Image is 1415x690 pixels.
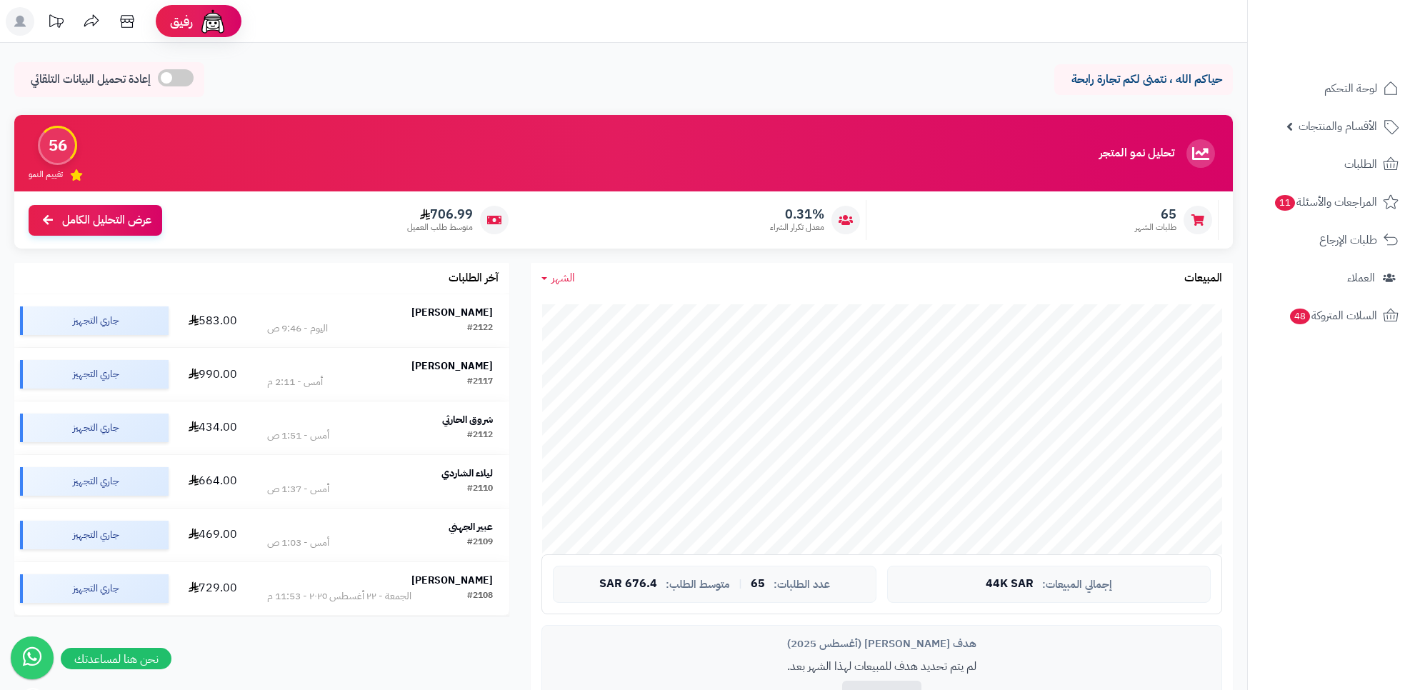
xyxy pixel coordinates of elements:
a: لوحة التحكم [1256,71,1406,106]
td: 434.00 [174,401,251,454]
div: جاري التجهيز [20,521,169,549]
p: حياكم الله ، نتمنى لكم تجارة رابحة [1065,71,1222,88]
h3: آخر الطلبات [449,272,499,285]
span: عدد الطلبات: [774,579,830,591]
span: طلبات الإرجاع [1319,230,1377,250]
span: 65 [1135,206,1176,222]
div: جاري التجهيز [20,574,169,603]
td: 729.00 [174,562,251,615]
div: #2122 [467,321,493,336]
span: 44K SAR [986,578,1034,591]
a: السلات المتروكة48 [1256,299,1406,333]
span: | [739,579,742,589]
strong: [PERSON_NAME] [411,359,493,374]
td: 469.00 [174,509,251,561]
strong: [PERSON_NAME] [411,573,493,588]
span: تقييم النمو [29,169,63,181]
span: عرض التحليل الكامل [62,212,151,229]
strong: شروق الحارثي [442,412,493,427]
div: أمس - 1:03 ص [267,536,329,550]
div: الجمعة - ٢٢ أغسطس ٢٠٢٥ - 11:53 م [267,589,411,604]
p: لم يتم تحديد هدف للمبيعات لهذا الشهر بعد. [553,659,1211,675]
span: معدل تكرار الشراء [770,221,824,234]
div: #2108 [467,589,493,604]
div: جاري التجهيز [20,360,169,389]
span: متوسط طلب العميل [407,221,473,234]
div: جاري التجهيز [20,467,169,496]
a: عرض التحليل الكامل [29,205,162,236]
h3: تحليل نمو المتجر [1099,147,1174,160]
span: لوحة التحكم [1324,79,1377,99]
span: 48 [1290,309,1310,324]
td: 583.00 [174,294,251,347]
strong: [PERSON_NAME] [411,305,493,320]
span: إجمالي المبيعات: [1042,579,1112,591]
a: الشهر [541,270,575,286]
div: جاري التجهيز [20,306,169,335]
div: هدف [PERSON_NAME] (أغسطس 2025) [553,636,1211,651]
span: 0.31% [770,206,824,222]
h3: المبيعات [1184,272,1222,285]
span: إعادة تحميل البيانات التلقائي [31,71,151,88]
span: السلات المتروكة [1289,306,1377,326]
div: #2117 [467,375,493,389]
a: طلبات الإرجاع [1256,223,1406,257]
span: 65 [751,578,765,591]
td: 990.00 [174,348,251,401]
div: أمس - 2:11 م [267,375,323,389]
div: أمس - 1:37 ص [267,482,329,496]
span: المراجعات والأسئلة [1274,192,1377,212]
span: رفيق [170,13,193,30]
span: 706.99 [407,206,473,222]
span: متوسط الطلب: [666,579,730,591]
span: طلبات الشهر [1135,221,1176,234]
a: المراجعات والأسئلة11 [1256,185,1406,219]
div: جاري التجهيز [20,414,169,442]
img: ai-face.png [199,7,227,36]
div: #2112 [467,429,493,443]
span: الأقسام والمنتجات [1299,116,1377,136]
strong: ليلاء الشاردي [441,466,493,481]
strong: عبير الجهني [449,519,493,534]
span: العملاء [1347,268,1375,288]
a: الطلبات [1256,147,1406,181]
div: اليوم - 9:46 ص [267,321,328,336]
span: 11 [1275,195,1295,211]
td: 664.00 [174,455,251,508]
span: 676.4 SAR [599,578,657,591]
a: العملاء [1256,261,1406,295]
div: #2110 [467,482,493,496]
span: الطلبات [1344,154,1377,174]
div: أمس - 1:51 ص [267,429,329,443]
a: تحديثات المنصة [38,7,74,39]
div: #2109 [467,536,493,550]
span: الشهر [551,269,575,286]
